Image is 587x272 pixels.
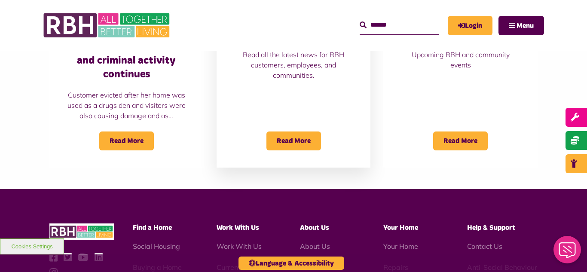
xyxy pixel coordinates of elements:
img: RBH [49,223,114,240]
span: Read More [99,131,154,150]
span: Work With Us [217,224,259,231]
button: Navigation [498,16,544,35]
span: Your Home [383,224,418,231]
a: About Us [300,242,330,251]
input: Search [360,16,439,34]
a: MyRBH [448,16,492,35]
span: Find a Home [133,224,172,231]
h3: Zero tolerance approach to anti-social behaviour and criminal activity continues [67,28,186,81]
span: Read More [433,131,488,150]
p: Read all the latest news for RBH customers, employees, and communities. [234,49,354,80]
button: Language & Accessibility [238,257,344,270]
p: Upcoming RBH and community events [401,49,520,70]
span: Read More [266,131,321,150]
iframe: Netcall Web Assistant for live chat [548,233,587,272]
a: Your Home [383,242,418,251]
a: Social Housing [133,242,180,251]
img: RBH [43,9,172,42]
span: About Us [300,224,329,231]
span: Menu [517,22,534,29]
span: Help & Support [467,224,515,231]
a: Contact Us [467,242,502,251]
a: Work With Us [217,242,262,251]
p: Customer evicted after her home was used as a drugs den and visitors were also causing damage and... [67,90,186,121]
